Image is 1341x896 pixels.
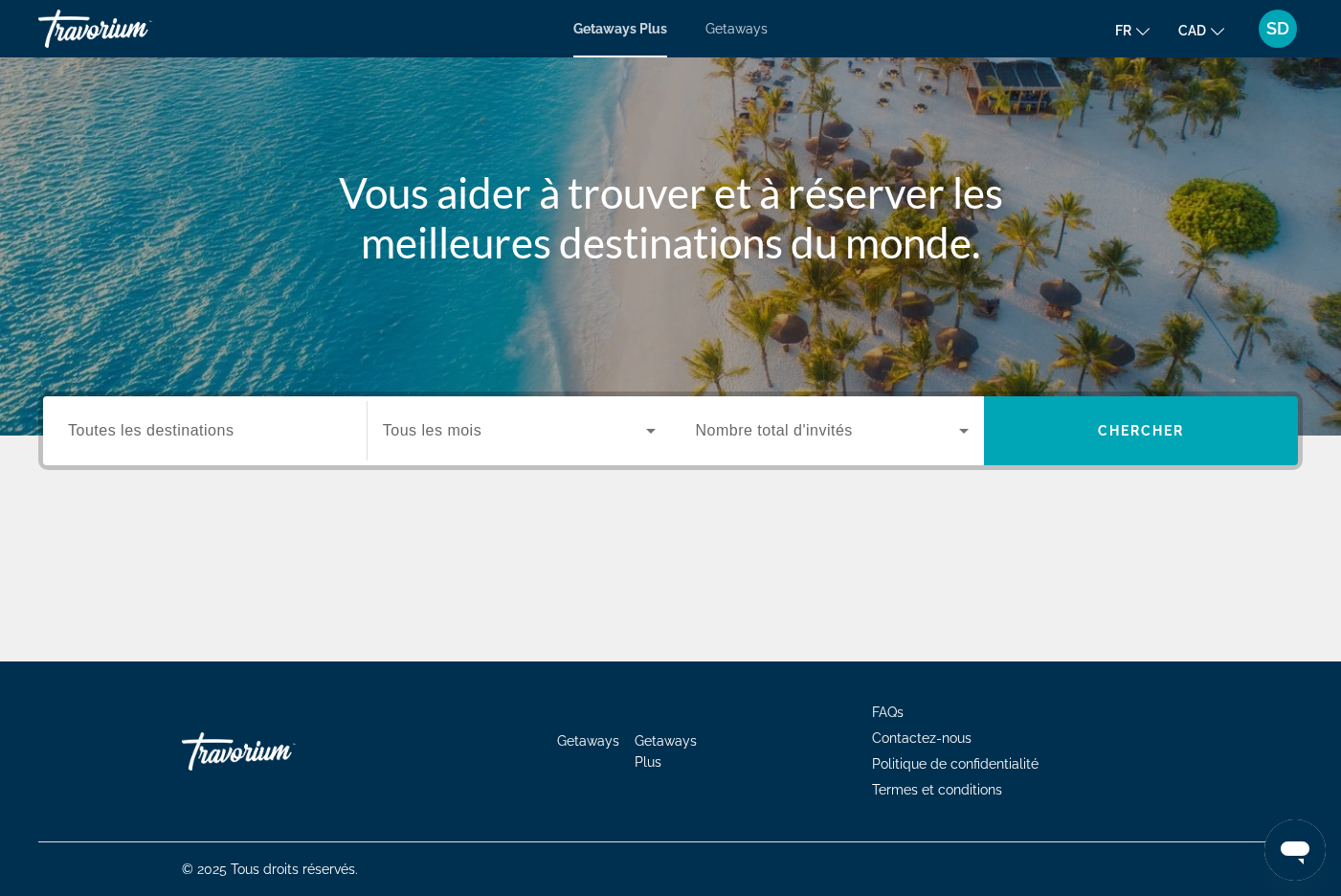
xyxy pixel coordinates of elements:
h1: Vous aider à trouver et à réserver les meilleures destinations du monde. [312,168,1030,267]
a: Travorium [182,723,373,780]
a: Contactez-nous [872,730,972,746]
span: fr [1115,23,1131,38]
span: Chercher [1098,423,1185,438]
button: User Menu [1253,9,1303,49]
span: Nombre total d'invités [696,422,853,438]
button: Change language [1115,16,1150,44]
span: SD [1266,19,1289,38]
button: Change currency [1178,16,1224,44]
a: Getaways Plus [635,733,697,770]
span: Tous les mois [383,422,481,438]
a: Getaways [557,733,619,749]
span: CAD [1178,23,1206,38]
span: Toutes les destinations [68,422,234,438]
a: Termes et conditions [872,782,1002,797]
a: Travorium [38,4,230,54]
button: Chercher [984,396,1298,465]
a: Politique de confidentialité [872,756,1039,772]
a: Getaways [705,21,768,36]
a: Getaways Plus [573,21,667,36]
a: FAQs [872,705,904,720]
iframe: Bouton de lancement de la fenêtre de messagerie [1264,819,1326,881]
div: Search widget [43,396,1298,465]
span: © 2025 Tous droits réservés. [182,862,358,877]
